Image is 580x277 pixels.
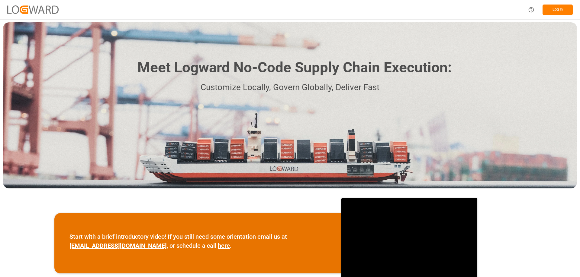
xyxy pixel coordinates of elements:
[218,242,230,249] a: here
[543,5,573,15] button: Log In
[7,5,59,14] img: Logward_new_orange.png
[128,81,452,94] p: Customize Locally, Govern Globally, Deliver Fast
[137,57,452,78] h1: Meet Logward No-Code Supply Chain Execution:
[69,232,326,250] p: Start with a brief introductory video! If you still need some orientation email us at , or schedu...
[524,3,538,17] button: Help Center
[69,242,167,249] a: [EMAIL_ADDRESS][DOMAIN_NAME]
